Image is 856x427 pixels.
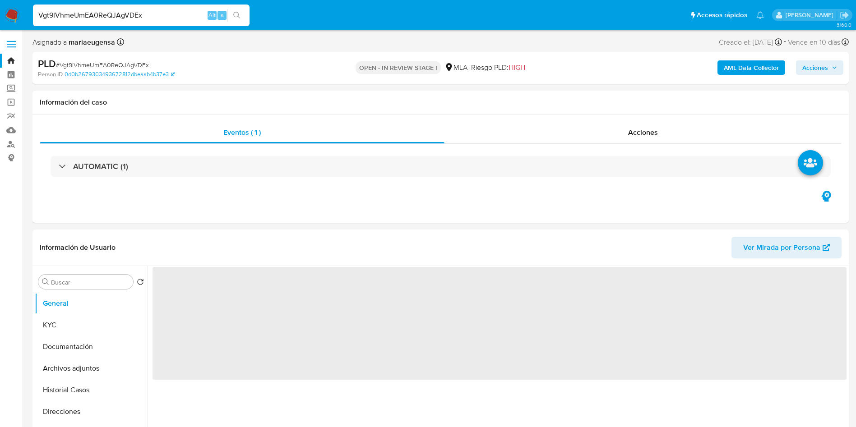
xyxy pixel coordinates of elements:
[756,11,764,19] a: Notificaciones
[35,314,148,336] button: KYC
[65,70,175,78] a: 0d0b2679303493672812dbeaab4b37e3
[56,60,149,69] span: # Vgt9IVhmeUmEA0ReQJAgVDEx
[509,62,525,73] span: HIGH
[51,156,831,177] div: AUTOMATIC (1)
[628,127,658,138] span: Acciones
[38,56,56,71] b: PLD
[697,10,747,20] span: Accesos rápidos
[802,60,828,75] span: Acciones
[221,11,223,19] span: s
[743,237,820,258] span: Ver Mirada por Persona
[796,60,843,75] button: Acciones
[40,243,116,252] h1: Información de Usuario
[471,63,525,73] span: Riesgo PLD:
[717,60,785,75] button: AML Data Collector
[731,237,842,258] button: Ver Mirada por Persona
[35,379,148,401] button: Historial Casos
[38,70,63,78] b: Person ID
[137,278,144,288] button: Volver al orden por defecto
[67,37,115,47] b: mariaeugensa
[40,98,842,107] h1: Información del caso
[42,278,49,285] button: Buscar
[227,9,246,22] button: search-icon
[153,267,847,380] span: ‌
[35,358,148,379] button: Archivos adjuntos
[35,336,148,358] button: Documentación
[840,10,849,20] a: Salir
[51,278,130,286] input: Buscar
[786,11,837,19] p: mariaeugenia.sanchez@mercadolibre.com
[724,60,779,75] b: AML Data Collector
[35,293,148,314] button: General
[35,401,148,422] button: Direcciones
[73,161,128,171] h3: AUTOMATIC (1)
[32,37,115,47] span: Asignado a
[719,36,782,48] div: Creado el: [DATE]
[788,37,840,47] span: Vence en 10 días
[33,9,250,21] input: Buscar usuario o caso...
[208,11,216,19] span: Alt
[223,127,261,138] span: Eventos ( 1 )
[356,61,441,74] p: OPEN - IN REVIEW STAGE I
[444,63,467,73] div: MLA
[784,36,786,48] span: -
